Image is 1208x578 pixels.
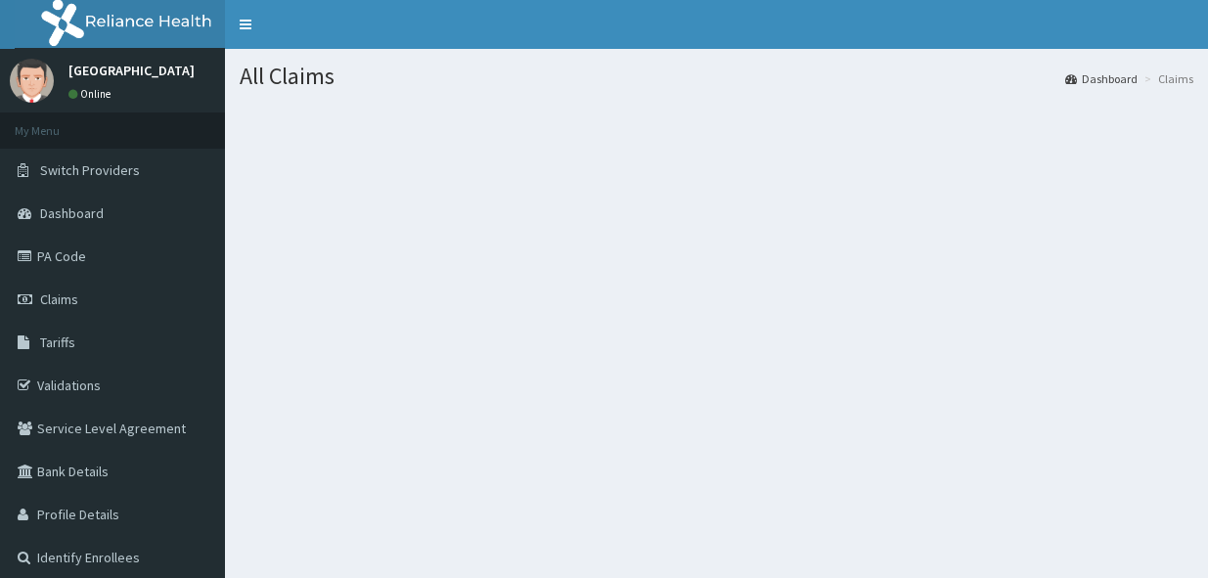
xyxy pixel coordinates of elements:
[40,161,140,179] span: Switch Providers
[1140,70,1193,87] li: Claims
[240,64,1193,89] h1: All Claims
[40,204,104,222] span: Dashboard
[40,333,75,351] span: Tariffs
[10,59,54,103] img: User Image
[68,87,115,101] a: Online
[1065,70,1138,87] a: Dashboard
[68,64,195,77] p: [GEOGRAPHIC_DATA]
[40,290,78,308] span: Claims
